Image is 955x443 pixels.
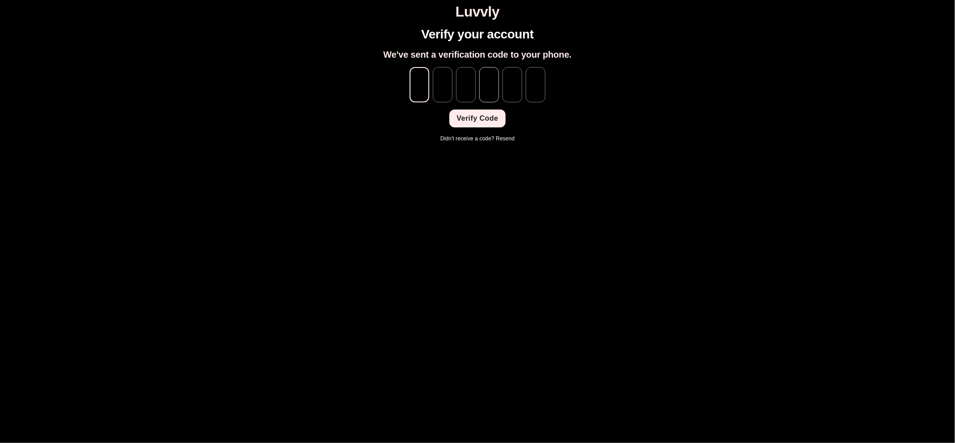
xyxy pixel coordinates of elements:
h2: We've sent a verification code to your phone. [383,49,571,60]
a: Resend [496,135,515,142]
h1: Verify your account [421,27,534,42]
h1: Luvvly [4,4,951,20]
button: Verify Code [449,110,505,127]
p: Didn't receive a code? [440,135,515,143]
